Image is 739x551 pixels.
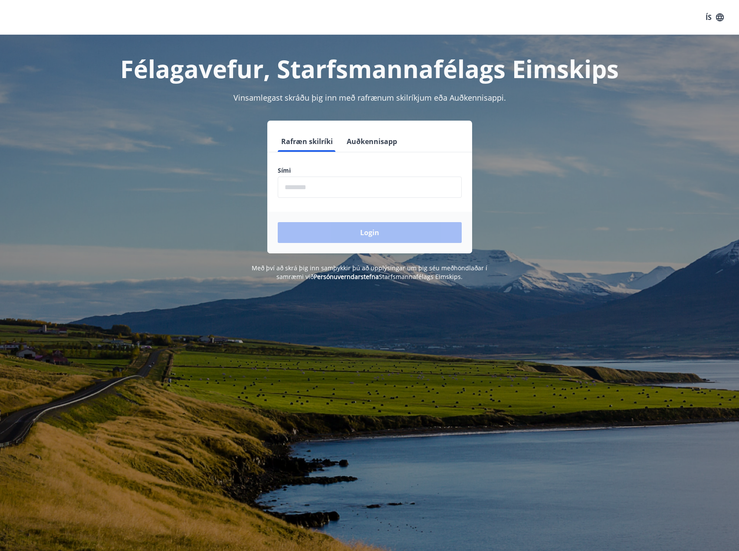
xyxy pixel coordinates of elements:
[252,264,487,281] span: Með því að skrá þig inn samþykkir þú að upplýsingar um þig séu meðhöndlaðar í samræmi við Starfsm...
[343,131,401,152] button: Auðkennisapp
[278,166,462,175] label: Sími
[701,10,729,25] button: ÍS
[314,272,379,281] a: Persónuverndarstefna
[68,52,672,85] h1: Félagavefur, Starfsmannafélags Eimskips
[233,92,506,103] span: Vinsamlegast skráðu þig inn með rafrænum skilríkjum eða Auðkennisappi.
[278,131,336,152] button: Rafræn skilríki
